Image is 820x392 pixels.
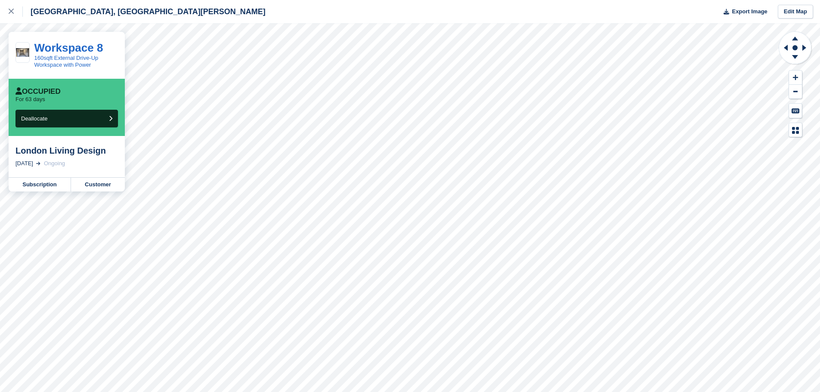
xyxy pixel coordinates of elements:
[15,145,118,156] div: London Living Design
[23,6,266,17] div: [GEOGRAPHIC_DATA], [GEOGRAPHIC_DATA][PERSON_NAME]
[36,162,40,165] img: arrow-right-light-icn-cde0832a797a2874e46488d9cf13f60e5c3a73dbe684e267c42b8395dfbc2abf.svg
[44,159,65,168] div: Ongoing
[71,178,125,191] a: Customer
[9,178,71,191] a: Subscription
[15,110,118,127] button: Deallocate
[15,159,33,168] div: [DATE]
[732,7,767,16] span: Export Image
[34,41,103,54] a: Workspace 8
[789,123,802,137] button: Map Legend
[21,115,47,122] span: Deallocate
[778,5,813,19] a: Edit Map
[15,87,61,96] div: Occupied
[34,55,98,68] a: 160sqft External Drive-Up Workspace with Power
[789,104,802,118] button: Keyboard Shortcuts
[16,48,29,57] img: Workspace%20internal.jpg
[789,85,802,99] button: Zoom Out
[789,71,802,85] button: Zoom In
[15,96,45,103] p: For 63 days
[718,5,767,19] button: Export Image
